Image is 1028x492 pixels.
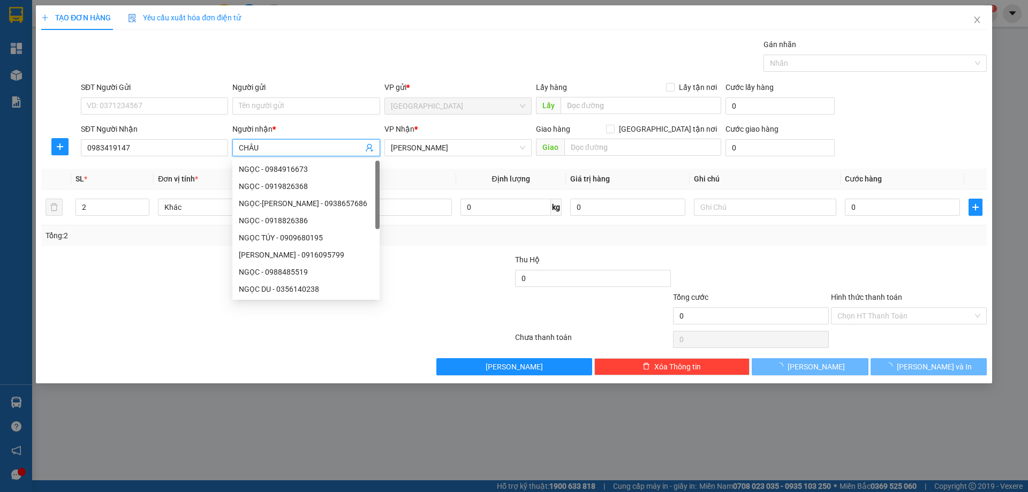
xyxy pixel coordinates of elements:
img: icon [128,14,137,22]
span: Giá trị hàng [570,175,610,183]
div: NGỌC - 0988485519 [232,263,380,281]
div: [PERSON_NAME] [125,9,211,33]
span: Lấy [536,97,561,114]
button: Close [962,5,992,35]
button: deleteXóa Thông tin [594,358,750,375]
span: [GEOGRAPHIC_DATA] tận nơi [615,123,721,135]
input: Ghi Chú [694,199,836,216]
span: Yêu cầu xuất hóa đơn điện tử [128,13,241,22]
div: VP gửi [384,81,532,93]
div: Tên hàng: XE ĐẠP + CÁI GHẾ ( : 2 ) [9,69,211,82]
div: NGỌC - 0988485519 [239,266,373,278]
span: plus [52,142,68,151]
span: kg [551,199,562,216]
div: SĐT Người Gửi [81,81,228,93]
span: close [973,16,981,24]
label: Hình thức thanh toán [831,293,902,301]
input: Dọc đường [564,139,721,156]
span: Lấy tận nơi [675,81,721,93]
button: [PERSON_NAME] [436,358,592,375]
span: Lấy hàng [536,83,567,92]
div: NGỌC - 0918826386 [232,212,380,229]
span: Khác [164,199,294,215]
button: [PERSON_NAME] [752,358,868,375]
span: delete [642,362,650,371]
input: Cước giao hàng [725,139,835,156]
div: NGỌC DU - 0356140238 [232,281,380,298]
div: NGỌC TÚY - 0909680195 [232,229,380,246]
div: Tổng: 2 [46,230,397,241]
div: DẪN [125,33,211,46]
span: Thu Hộ [515,255,540,264]
span: Đơn vị tính [158,175,198,183]
span: Giao [536,139,564,156]
div: [GEOGRAPHIC_DATA] [9,9,118,33]
span: user-add [365,143,374,152]
div: NGỌC TÚY - 0909680195 [239,232,373,244]
span: Giao hàng [536,125,570,133]
label: Cước lấy hàng [725,83,774,92]
button: [PERSON_NAME] và In [871,358,987,375]
span: TAM QUAN [391,140,525,156]
label: Gán nhãn [764,40,796,49]
span: loading [776,362,788,370]
span: Xóa Thông tin [654,361,701,373]
span: SL [75,175,84,183]
label: Cước giao hàng [725,125,778,133]
span: Cước hàng [845,175,882,183]
span: Nhận: [125,9,151,20]
div: NGỌC - 0918826386 [239,215,373,226]
th: Ghi chú [690,169,841,190]
div: SĐT Người Nhận [81,123,228,135]
button: delete [46,199,63,216]
div: NGỌC LAN - 0916095799 [232,246,380,263]
span: Tổng cước [673,293,708,301]
div: NGỌC DU - 0356140238 [239,283,373,295]
div: Người gửi [232,81,380,93]
span: SÀI GÒN [391,98,525,114]
div: NGỌC-NGÂN - 0938657686 [232,195,380,212]
span: plus [969,203,982,211]
button: plus [51,138,69,155]
div: [PERSON_NAME] - 0916095799 [239,249,373,261]
span: [PERSON_NAME] [486,361,543,373]
div: NGỌC - 0919826368 [239,180,373,192]
span: loading [885,362,897,370]
input: Dọc đường [561,97,721,114]
span: VP Nhận [384,125,414,133]
span: [PERSON_NAME] và In [897,361,972,373]
div: Chưa thanh toán [514,331,672,350]
span: Gửi: [9,9,26,20]
div: NGỌC - 0919826368 [232,178,380,195]
div: NGỌC-[PERSON_NAME] - 0938657686 [239,198,373,209]
input: Cước lấy hàng [725,97,835,115]
div: Người nhận [232,123,380,135]
input: VD: Bàn, Ghế [309,199,451,216]
div: NGỌC - 0984916673 [232,161,380,178]
span: Định lượng [492,175,530,183]
span: [PERSON_NAME] [788,361,845,373]
button: plus [969,199,982,216]
span: plus [41,14,49,21]
span: TẠO ĐƠN HÀNG [41,13,111,22]
div: NGỌC - 0984916673 [239,163,373,175]
input: 0 [570,199,685,216]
